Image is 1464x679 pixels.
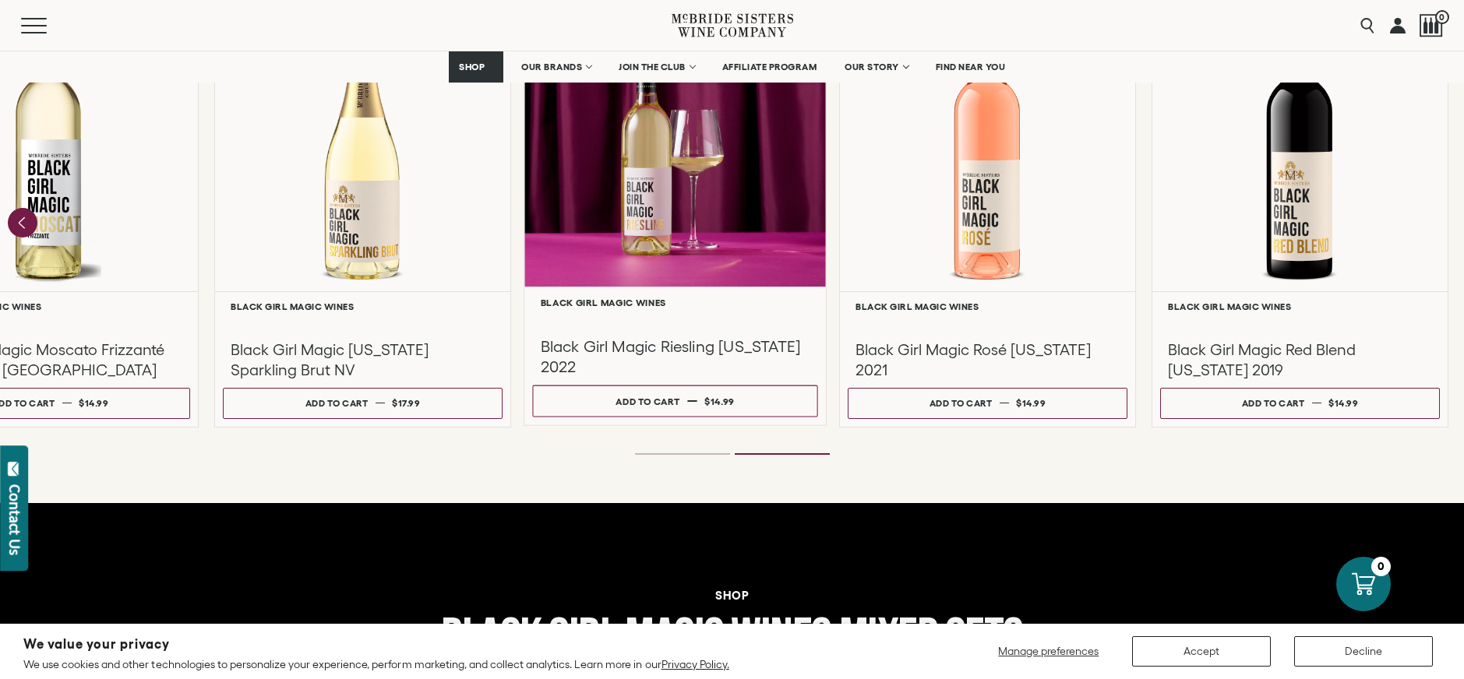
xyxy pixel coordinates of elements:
div: Contact Us [7,484,23,555]
span: Manage preferences [998,645,1099,657]
button: Accept [1132,636,1271,667]
a: SHOP [449,51,503,83]
li: Page dot 1 [635,453,730,455]
h2: We value your privacy [23,638,729,651]
a: Privacy Policy. [661,658,729,670]
h3: Black Girl Magic [US_STATE] Sparkling Brut NV [231,339,495,380]
div: Add to cart [616,389,679,413]
a: OUR STORY [834,51,918,83]
h6: Black Girl Magic Wines [541,297,810,307]
span: $14.99 [704,396,735,406]
a: AFFILIATE PROGRAM [712,51,827,83]
div: 0 [1371,557,1391,576]
h3: Black Girl Magic Rosé [US_STATE] 2021 [855,339,1120,380]
span: OUR BRANDS [521,62,582,72]
span: SHOP [459,62,485,72]
span: $14.99 [79,398,108,408]
p: We use cookies and other technologies to personalize your experience, perform marketing, and coll... [23,657,729,671]
h3: Black Girl Magic Riesling [US_STATE] 2022 [541,336,810,377]
a: OUR BRANDS [511,51,601,83]
div: Add to cart [305,392,369,414]
span: FIND NEAR YOU [936,62,1006,72]
button: Previous [8,208,37,237]
span: JOIN THE CLUB [619,62,686,72]
h6: Black Girl Magic Wines [855,301,1120,311]
a: FIND NEAR YOU [926,51,1016,83]
h3: Black Girl Magic Red Blend [US_STATE] 2019 [1168,339,1432,380]
span: OUR STORY [845,62,899,72]
span: $17.99 [392,398,420,408]
button: Manage preferences [989,636,1109,667]
div: Add to cart [930,392,993,414]
a: JOIN THE CLUB [609,51,704,83]
span: AFFILIATE PROGRAM [722,62,817,72]
button: Mobile Menu Trigger [21,18,77,33]
li: Page dot 2 [735,453,830,455]
span: $14.99 [1328,398,1358,408]
button: Add to cart $14.99 [1160,388,1440,419]
h6: Black Girl Magic Wines [1168,301,1432,311]
div: Add to cart [1242,392,1305,414]
button: Decline [1294,636,1433,667]
h6: Black Girl Magic Wines [231,301,495,311]
span: $14.99 [1016,398,1046,408]
span: 0 [1435,10,1449,24]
